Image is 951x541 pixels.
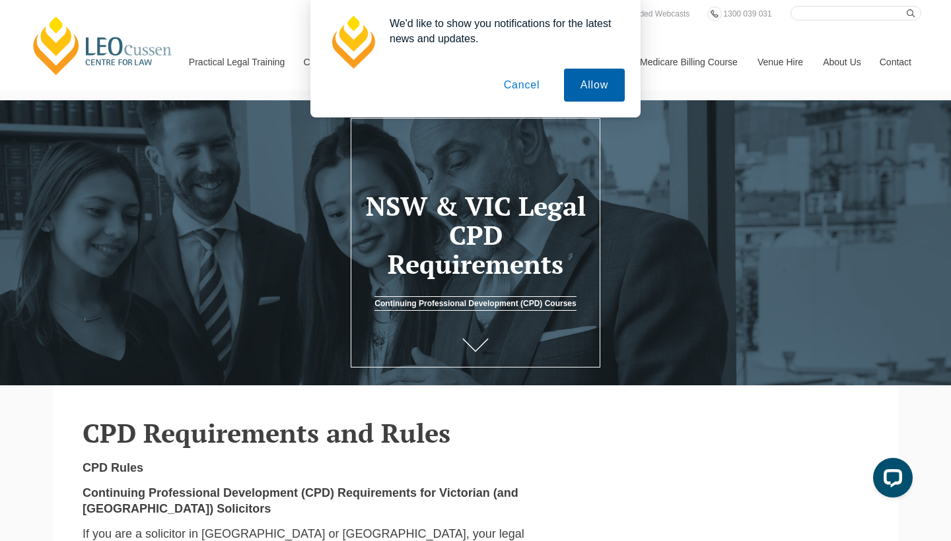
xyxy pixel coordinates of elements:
iframe: LiveChat chat widget [863,453,918,508]
a: Continuing Professional Development (CPD) Courses [374,296,576,311]
button: Cancel [487,69,557,102]
button: Allow [564,69,625,102]
img: notification icon [326,16,379,69]
strong: CPD Rules [83,461,143,474]
h2: CPD Requirements and Rules [83,418,868,447]
strong: Continuing Professional Development (CPD) Requirements for Victorian (and [GEOGRAPHIC_DATA]) Soli... [83,486,518,515]
div: We'd like to show you notifications for the latest news and updates. [379,16,625,46]
h1: NSW & VIC Legal CPD Requirements [361,191,590,278]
